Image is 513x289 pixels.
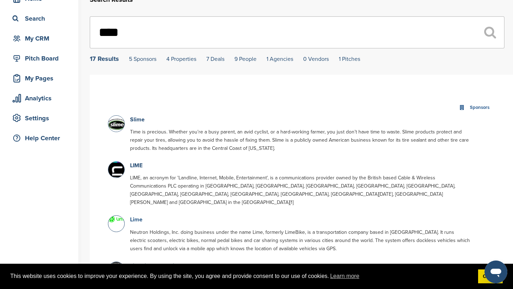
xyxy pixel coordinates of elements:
a: My CRM [7,30,71,47]
a: Search [7,10,71,27]
a: Analytics [7,90,71,106]
div: Settings [11,112,71,125]
a: learn more about cookies [329,271,361,282]
div: My CRM [11,32,71,45]
a: dismiss cookie message [478,269,503,284]
div: Sponsors [468,104,491,112]
img: 220px lime logos wiki 01.svg [108,216,126,222]
div: Pitch Board [11,52,71,65]
a: 7 Deals [206,56,224,63]
img: Data [108,116,126,133]
iframe: Button to launch messaging window [484,261,507,283]
a: LIME [130,162,142,169]
p: Neutron Holdings, Inc. doing business under the name Lime, formerly LimeBike, is a transportation... [130,228,471,253]
div: Search [11,12,71,25]
div: Analytics [11,92,71,105]
a: 1 Pitches [339,56,360,63]
a: Help Center [7,130,71,146]
p: LIME, an acronym for 'Landline, Internet, Mobile, Entertainment', is a communications provider ow... [130,174,471,206]
a: My Pages [7,70,71,86]
a: Slime [130,116,145,123]
span: This website uses cookies to improve your experience. By using the site, you agree and provide co... [10,271,472,282]
img: Data [108,162,126,200]
a: Lime [130,216,142,223]
a: 4 Properties [166,56,196,63]
a: Settings [7,110,71,126]
a: 1 Agencies [266,56,293,63]
img: Screen shot 2020 05 01 at 10.46.06 am [108,262,126,270]
a: 0 Vendors [303,56,329,63]
a: Pitch Board [7,50,71,67]
a: 9 People [234,56,256,63]
div: Help Center [11,132,71,144]
a: 5 Sponsors [129,56,156,63]
p: Time is precious. Whether you’re a busy parent, an avid cyclist, or a hard-working farmer, you ju... [130,128,471,152]
a: Limerick Lane Winery [130,262,186,269]
div: My Pages [11,72,71,85]
div: 17 Results [90,56,119,62]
